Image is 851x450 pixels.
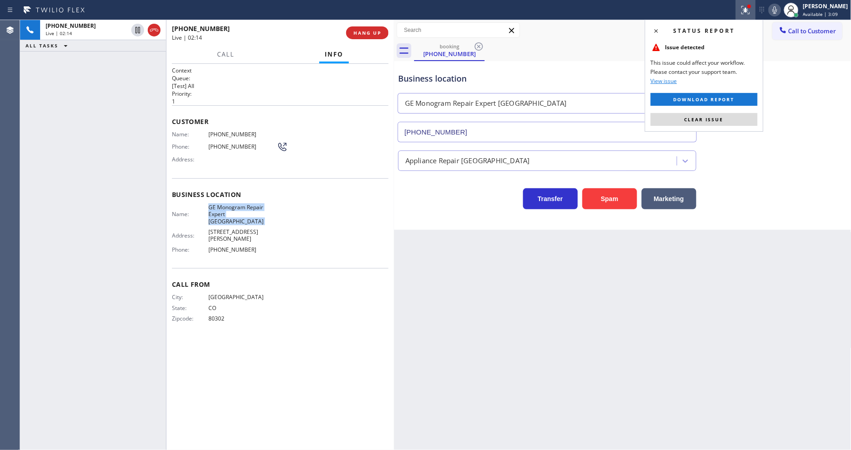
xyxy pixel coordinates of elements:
button: Mute [768,4,781,16]
span: CO [208,305,277,311]
span: Name: [172,131,208,138]
span: City: [172,294,208,300]
button: ALL TASKS [20,40,77,51]
span: Zipcode: [172,315,208,322]
span: Address: [172,232,208,239]
span: [PHONE_NUMBER] [208,143,277,150]
span: [PHONE_NUMBER] [208,131,277,138]
p: 1 [172,98,389,105]
span: Info [325,50,343,58]
button: Marketing [642,188,696,209]
button: Spam [582,188,637,209]
h2: Priority: [172,90,389,98]
div: (303) 918-3783 [415,41,484,60]
button: Transfer [523,188,578,209]
input: Search [397,23,519,37]
span: Address: [172,156,208,163]
span: [STREET_ADDRESS][PERSON_NAME] [208,228,277,243]
span: [PHONE_NUMBER] [46,22,96,30]
button: Call to Customer [773,22,842,40]
span: Phone: [172,143,208,150]
button: Hold Customer [131,24,144,36]
h2: Queue: [172,74,389,82]
span: [PHONE_NUMBER] [172,24,230,33]
input: Phone Number [398,122,697,142]
span: [GEOGRAPHIC_DATA] [208,294,277,300]
span: Live | 02:14 [172,34,202,41]
div: Business location [398,72,696,85]
p: [Test] All [172,82,389,90]
div: Appliance Repair [GEOGRAPHIC_DATA] [405,155,530,166]
span: ALL TASKS [26,42,58,49]
span: Live | 02:14 [46,30,72,36]
span: 80302 [208,315,277,322]
button: HANG UP [346,26,389,39]
span: GE Monogram Repair Expert [GEOGRAPHIC_DATA] [208,204,277,225]
button: Call [212,46,240,63]
span: Available | 3:09 [803,11,838,17]
div: [PERSON_NAME] [803,2,848,10]
span: State: [172,305,208,311]
span: HANG UP [353,30,381,36]
span: Call [217,50,234,58]
span: Customer [172,117,389,126]
button: Info [319,46,349,63]
span: Call to Customer [789,27,836,35]
span: Name: [172,211,208,217]
span: Phone: [172,246,208,253]
span: Call From [172,280,389,289]
span: [PHONE_NUMBER] [208,246,277,253]
span: Business location [172,190,389,199]
button: Hang up [148,24,161,36]
div: GE Monogram Repair Expert [GEOGRAPHIC_DATA] [405,98,567,109]
h1: Context [172,67,389,74]
div: [PHONE_NUMBER] [415,50,484,58]
div: booking [415,43,484,50]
